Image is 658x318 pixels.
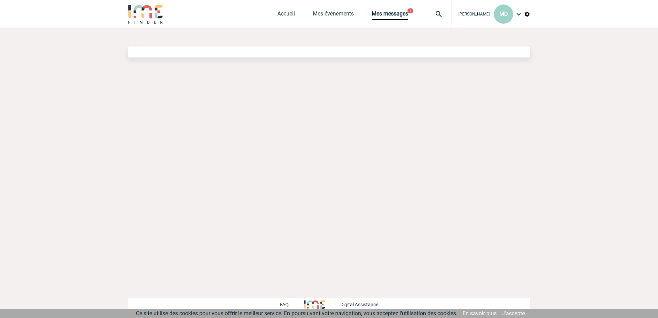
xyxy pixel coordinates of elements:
img: http://www.idealmeetingsevents.fr/ [304,300,325,309]
img: IME-Finder [128,4,163,24]
a: J'accepte [502,310,525,317]
a: Mes messages [372,10,408,20]
a: Accueil [277,10,295,20]
a: Mes événements [313,10,354,20]
span: [PERSON_NAME] [458,12,490,17]
a: FAQ [280,301,304,307]
span: MD [499,11,508,17]
p: FAQ [280,302,289,307]
span: Ce site utilise des cookies pour vous offrir le meilleur service. En poursuivant votre navigation... [136,310,457,317]
p: Digital Assistance [340,302,378,307]
a: En savoir plus [463,310,497,317]
button: 1 [407,8,413,13]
